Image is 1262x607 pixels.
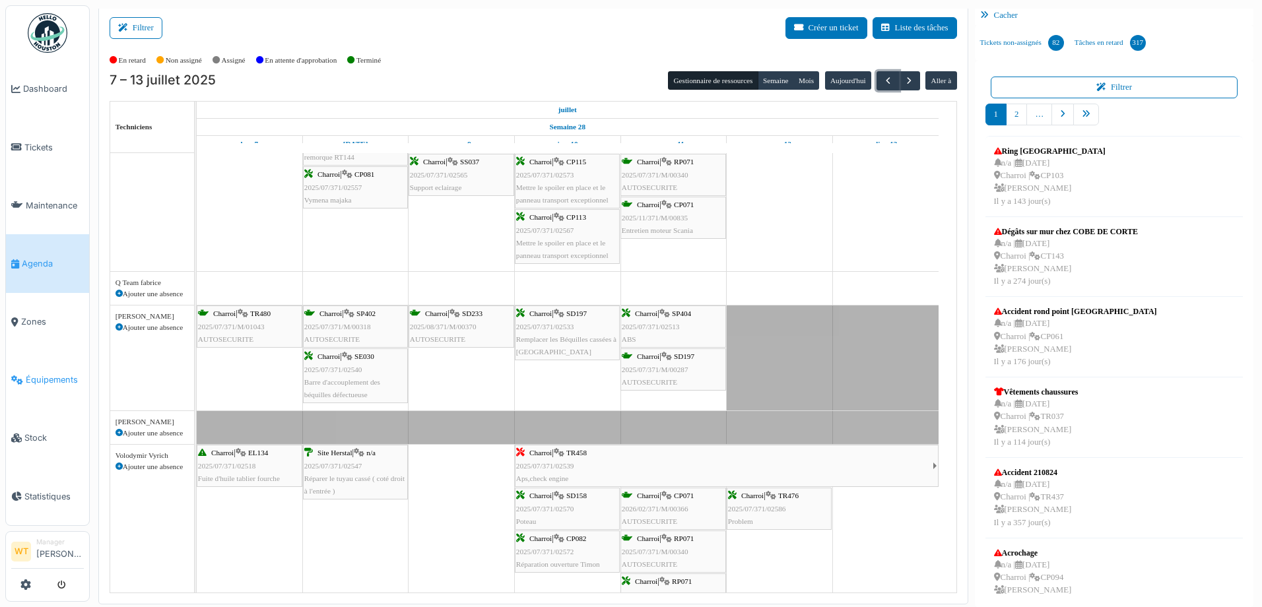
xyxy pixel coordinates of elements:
[566,309,587,317] span: SD197
[659,136,688,152] a: 11 juillet 2025
[622,183,677,191] span: AUTOSECURITE
[198,474,280,482] span: Fuite d'huile tablier fourche
[994,466,1072,478] div: Accident 210824
[119,55,146,66] label: En retard
[423,158,446,166] span: Charroi
[529,158,552,166] span: Charroi
[622,171,688,179] span: 2025/07/371/M/00340
[672,577,692,585] span: RP071
[6,234,89,292] a: Agenda
[6,409,89,467] a: Stock
[410,171,468,179] span: 2025/07/371/02565
[304,323,371,331] span: 2025/07/371/M/00318
[991,383,1082,452] a: Vêtements chaussures n/a |[DATE] Charroi |TR037 [PERSON_NAME]Il y a 114 jour(s)
[622,366,688,373] span: 2025/07/371/M/00287
[448,136,474,152] a: 9 juillet 2025
[110,17,162,39] button: Filtrer
[516,239,609,259] span: Mettre le spoiler en place et le panneau transport exceptionnel
[555,102,580,118] a: 7 juillet 2025
[516,447,933,485] div: |
[22,257,84,270] span: Agenda
[410,156,513,194] div: |
[975,25,1069,61] a: Tickets non-assignés
[622,335,636,343] span: ABS
[11,542,31,561] li: WT
[116,461,189,472] div: Ajouter une absence
[516,490,618,528] div: |
[516,226,574,234] span: 2025/07/371/02567
[516,307,618,358] div: |
[991,302,1160,371] a: Accident rond point [GEOGRAPHIC_DATA] n/a |[DATE] Charroi |CP061 [PERSON_NAME]Il y a 176 jour(s)
[304,168,407,207] div: |
[410,183,462,191] span: Support eclairage
[11,537,84,569] a: WT Manager[PERSON_NAME]
[758,71,794,90] button: Semaine
[6,176,89,234] a: Maintenance
[994,226,1138,238] div: Dégâts sur mur chez COBE DE CORTE
[317,170,340,178] span: Charroi
[26,373,84,386] span: Équipements
[622,548,688,556] span: 2025/07/371/M/00340
[622,505,688,513] span: 2026/02/371/M/00366
[529,309,552,317] span: Charroi
[516,171,574,179] span: 2025/07/371/02573
[211,449,234,457] span: Charroi
[994,398,1079,449] div: n/a | [DATE] Charroi | TR037 [PERSON_NAME] Il y a 114 jour(s)
[304,307,407,346] div: |
[410,307,513,346] div: |
[304,196,352,204] span: Vymena majaka
[516,548,574,556] span: 2025/07/371/02572
[994,386,1079,398] div: Vêtements chaussures
[672,309,691,317] span: SP404
[991,222,1141,292] a: Dégâts sur mur chez COBE DE CORTE n/a |[DATE] Charroi |CT143 [PERSON_NAME]Il y a 274 jour(s)
[877,71,898,90] button: Précédent
[554,136,581,152] a: 10 juillet 2025
[566,534,586,542] span: CP082
[1026,104,1052,125] a: …
[23,82,84,95] span: Dashboard
[622,490,725,528] div: |
[516,211,618,262] div: |
[622,591,680,598] span: 2025/07/371/02580
[116,277,189,288] div: Q Team fabrice
[28,13,67,53] img: Badge_color-CXgf-gQk.svg
[674,158,694,166] span: RP071
[622,307,725,346] div: |
[410,335,465,343] span: AUTOSECURITE
[462,309,482,317] span: SD233
[304,378,380,399] span: Barre d'accouplement des béquilles défectueuse
[425,309,448,317] span: Charroi
[213,309,236,317] span: Charroi
[24,431,84,444] span: Stock
[24,141,84,154] span: Tickets
[340,136,372,152] a: 8 juillet 2025
[674,201,694,208] span: CP071
[304,447,407,497] div: |
[110,73,216,88] h2: 7 – 13 juillet 2025
[304,366,362,373] span: 2025/07/371/02540
[566,213,586,221] span: CP113
[354,170,374,178] span: CP081
[197,413,236,424] span: Vacances
[622,226,693,234] span: Entretien moteur Scania
[566,449,587,457] span: TR458
[1048,35,1064,51] div: 82
[6,118,89,176] a: Tickets
[898,71,920,90] button: Suivant
[994,317,1157,368] div: n/a | [DATE] Charroi | CP061 [PERSON_NAME] Il y a 176 jour(s)
[1006,104,1027,125] a: 2
[925,71,956,90] button: Aller à
[6,60,89,118] a: Dashboard
[198,335,253,343] span: AUTOSECURITE
[516,505,574,513] span: 2025/07/371/02570
[26,199,84,212] span: Maintenance
[674,534,694,542] span: RP071
[6,293,89,351] a: Zones
[36,537,84,565] li: [PERSON_NAME]
[994,305,1157,317] div: Accident rond point [GEOGRAPHIC_DATA]
[871,136,900,152] a: 13 juillet 2025
[778,492,799,499] span: TR476
[635,577,657,585] span: Charroi
[250,309,271,317] span: TR480
[516,532,618,571] div: |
